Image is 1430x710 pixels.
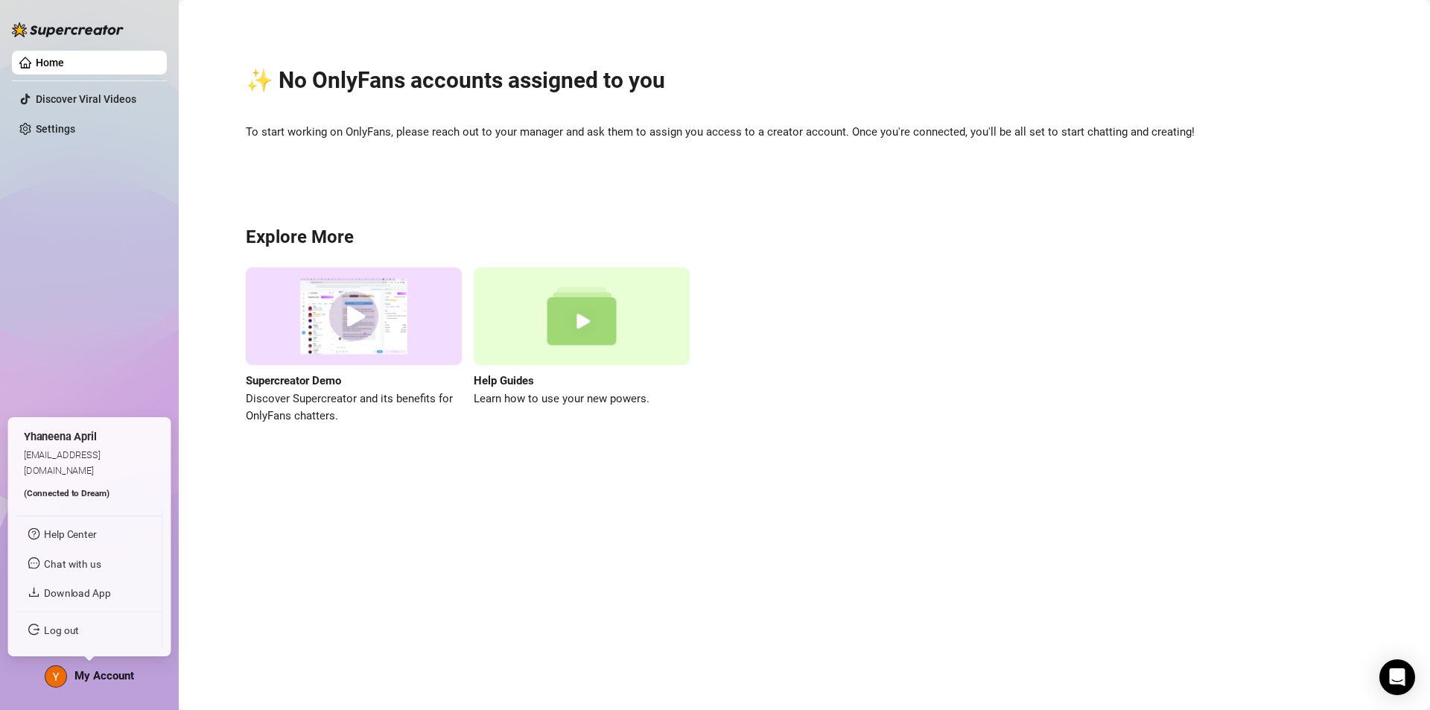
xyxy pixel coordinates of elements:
[474,267,690,425] a: Help GuidesLearn how to use your new powers.
[27,555,39,567] span: message
[246,124,1363,142] span: To start working on OnlyFans, please reach out to your manager and ask them to assign you access ...
[36,57,64,69] a: Home
[474,267,690,365] img: help guides
[246,390,462,425] span: Discover Supercreator and its benefits for OnlyFans chatters.
[246,226,1363,250] h3: Explore More
[43,624,79,635] a: Log out
[12,22,124,37] img: logo-BBDzfeDw.svg
[43,586,111,598] a: Download App
[36,123,75,135] a: Settings
[246,66,1363,95] h2: ✨ No OnlyFans accounts assigned to you
[246,374,341,387] strong: Supercreator Demo
[246,267,462,365] img: supercreator demo
[22,425,97,439] span: Yhaneena April
[15,618,163,641] li: Log out
[22,484,109,495] span: (Connected to Dream )
[246,267,462,425] a: Supercreator DemoDiscover Supercreator and its benefits for OnlyFans chatters.
[74,669,134,682] span: My Account
[22,444,101,472] span: [EMAIL_ADDRESS][DOMAIN_NAME]
[474,374,534,387] strong: Help Guides
[36,93,136,105] a: Discover Viral Videos
[474,390,690,408] span: Learn how to use your new powers.
[45,666,66,687] img: ACg8ocJZ1HIdklHBxsHbDRJmy45fHMG9VTBrMlIMm8FgMCDlhpVPzA=s96-c
[43,556,101,568] span: Chat with us
[43,526,97,538] a: Help Center
[1379,659,1415,695] div: Open Intercom Messenger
